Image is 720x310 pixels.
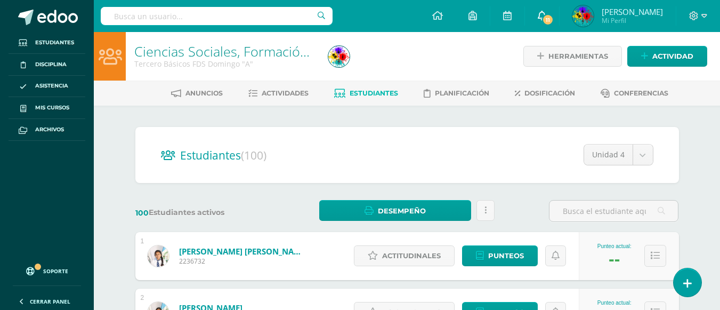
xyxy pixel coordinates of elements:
label: Estudiantes activos [135,208,265,218]
a: Herramientas [523,46,622,67]
span: Planificación [435,89,489,97]
span: Estudiantes [180,148,266,163]
span: (100) [241,148,266,163]
div: 1 [141,237,144,245]
span: Actividades [262,89,309,97]
h1: Ciencias Sociales, Formación Ciudadana e Interculturalidad [134,44,315,59]
a: Asistencia [9,76,85,98]
span: Archivos [35,125,64,134]
a: Archivos [9,119,85,141]
span: Desempeño [378,201,426,221]
span: Dosificación [524,89,575,97]
img: 85e7d1eda7c0e883dee243136a8e6d1f.png [328,46,350,67]
a: [PERSON_NAME] [PERSON_NAME] [179,246,307,257]
img: 606bb384585c73fbca08142ba7ecb538.png [148,245,169,267]
a: Planificación [424,85,489,102]
div: 2 [141,294,144,301]
a: Actividad [627,46,707,67]
span: Asistencia [35,82,68,90]
input: Busca el estudiante aquí... [549,201,678,221]
div: -- [609,249,620,269]
img: 85e7d1eda7c0e883dee243136a8e6d1f.png [572,5,594,27]
span: Disciplina [35,60,67,69]
a: Conferencias [601,85,668,102]
span: 2236732 [179,257,307,266]
span: [PERSON_NAME] [602,6,663,17]
span: Estudiantes [350,89,398,97]
a: Punteos [462,245,538,266]
span: Anuncios [185,89,223,97]
span: 100 [135,208,149,218]
div: Punteo actual: [597,243,632,249]
a: Dosificación [515,85,575,102]
input: Busca un usuario... [101,7,333,25]
a: Unidad 4 [584,145,653,165]
a: Ciencias Sociales, Formación Ciudadana e Interculturalidad [134,42,491,60]
span: Soporte [43,267,68,275]
span: Conferencias [614,89,668,97]
div: Punteo actual: [597,300,632,306]
a: Disciplina [9,54,85,76]
span: Mi Perfil [602,16,663,25]
span: Cerrar panel [30,298,70,305]
a: Mis cursos [9,97,85,119]
span: Mis cursos [35,104,69,112]
span: Actividad [652,46,693,66]
a: Anuncios [171,85,223,102]
span: Unidad 4 [592,145,625,165]
a: Estudiantes [9,32,85,54]
a: Desempeño [319,200,471,221]
span: Estudiantes [35,38,74,47]
div: Tercero Básicos FDS Domingo 'A' [134,59,315,69]
span: Punteos [488,246,524,266]
span: Actitudinales [382,246,441,266]
a: Actitudinales [354,245,455,266]
a: Soporte [13,257,81,283]
a: Estudiantes [334,85,398,102]
span: 11 [542,14,554,26]
a: Actividades [248,85,309,102]
span: Herramientas [548,46,608,66]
